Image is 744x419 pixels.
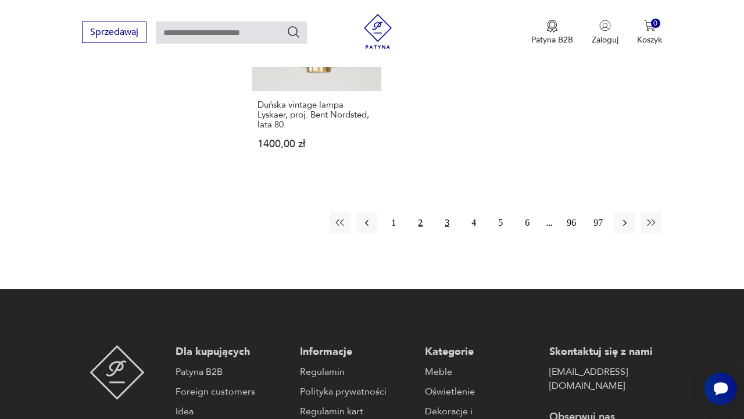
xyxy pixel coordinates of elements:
[531,20,573,45] button: Patyna B2B
[425,345,538,359] p: Kategorie
[490,212,511,233] button: 5
[592,34,618,45] p: Zaloguj
[360,14,395,49] img: Patyna - sklep z meblami i dekoracjami vintage
[651,19,661,29] div: 0
[176,365,288,379] a: Patyna B2B
[410,212,431,233] button: 2
[561,212,582,233] button: 96
[437,212,457,233] button: 3
[176,404,288,418] a: Idea
[531,20,573,45] a: Ikona medaluPatyna B2B
[90,345,145,400] img: Patyna - sklep z meblami i dekoracjami vintage
[644,20,656,31] img: Ikona koszyka
[425,385,538,399] a: Oświetlenie
[531,34,573,45] p: Patyna B2B
[592,20,618,45] button: Zaloguj
[463,212,484,233] button: 4
[549,365,662,393] a: [EMAIL_ADDRESS][DOMAIN_NAME]
[300,385,413,399] a: Polityka prywatności
[546,20,558,33] img: Ikona medalu
[704,372,737,405] iframe: Smartsupp widget button
[300,345,413,359] p: Informacje
[517,212,538,233] button: 6
[549,345,662,359] p: Skontaktuj się z nami
[257,100,376,130] h3: Duńska vintage lampa Lyskaer, proj. Bent Nordsted, lata 80.
[637,20,662,45] button: 0Koszyk
[176,385,288,399] a: Foreign customers
[383,212,404,233] button: 1
[300,365,413,379] a: Regulamin
[176,345,288,359] p: Dla kupujących
[82,29,146,37] a: Sprzedawaj
[588,212,609,233] button: 97
[257,139,376,149] p: 1400,00 zł
[637,34,662,45] p: Koszyk
[82,22,146,43] button: Sprzedawaj
[425,365,538,379] a: Meble
[287,25,301,39] button: Szukaj
[599,20,611,31] img: Ikonka użytkownika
